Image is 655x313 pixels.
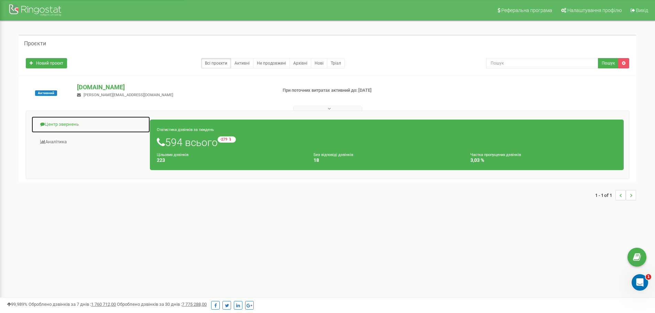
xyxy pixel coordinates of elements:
[311,58,327,68] a: Нові
[182,302,207,307] u: 7 775 288,00
[84,93,173,97] span: [PERSON_NAME][EMAIL_ADDRESS][DOMAIN_NAME]
[632,274,648,291] iframe: Intercom live chat
[77,83,271,92] p: [DOMAIN_NAME]
[218,136,236,143] small: -279
[24,41,46,47] h5: Проєкти
[157,136,617,148] h1: 594 всього
[157,153,188,157] small: Цільових дзвінків
[283,87,426,94] p: При поточних витратах активний до: [DATE]
[314,158,460,163] h4: 18
[29,302,116,307] span: Оброблено дзвінків за 7 днів :
[7,302,28,307] span: 99,989%
[290,58,311,68] a: Архівні
[31,116,150,133] a: Центр звернень
[201,58,231,68] a: Всі проєкти
[231,58,253,68] a: Активні
[646,274,651,280] span: 1
[595,190,615,200] span: 1 - 1 of 1
[598,58,619,68] button: Пошук
[595,183,636,207] nav: ...
[157,158,303,163] h4: 223
[314,153,353,157] small: Без відповіді дзвінків
[567,8,622,13] span: Налаштування профілю
[486,58,598,68] input: Пошук
[636,8,648,13] span: Вихід
[157,127,214,132] small: Статистика дзвінків за тиждень
[470,153,521,157] small: Частка пропущених дзвінків
[26,58,67,68] a: Новий проєкт
[31,134,150,150] a: Аналiтика
[117,302,207,307] span: Оброблено дзвінків за 30 днів :
[501,8,552,13] span: Реферальна програма
[91,302,116,307] u: 1 760 712,00
[327,58,345,68] a: Тріал
[470,158,617,163] h4: 3,03 %
[253,58,290,68] a: Не продовжені
[35,90,57,96] span: Активний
